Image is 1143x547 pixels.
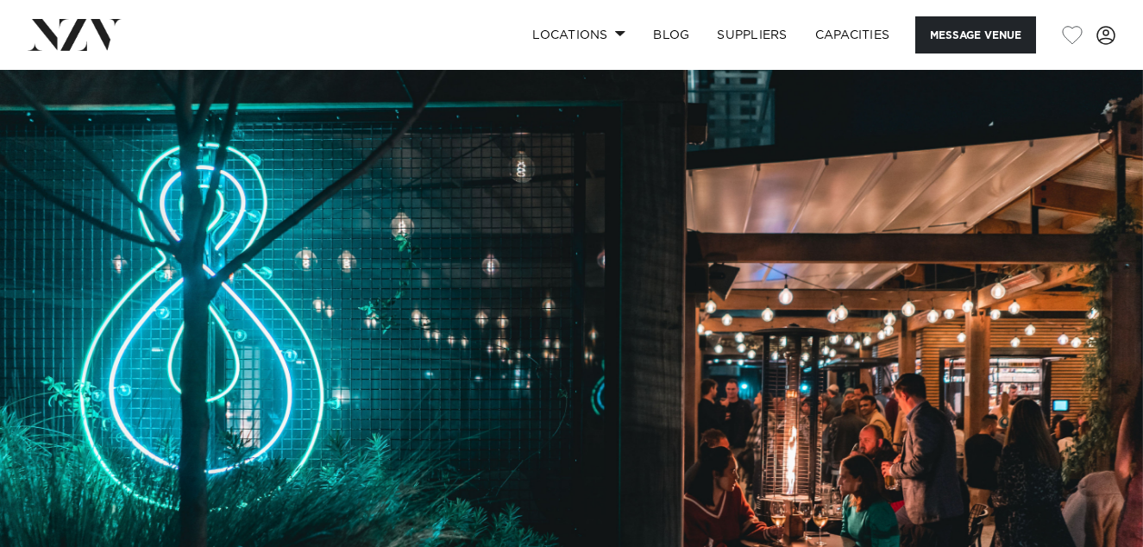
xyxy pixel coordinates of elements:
img: nzv-logo.png [28,19,122,50]
a: SUPPLIERS [703,16,801,53]
a: Locations [518,16,639,53]
a: BLOG [639,16,703,53]
button: Message Venue [915,16,1036,53]
a: Capacities [801,16,904,53]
